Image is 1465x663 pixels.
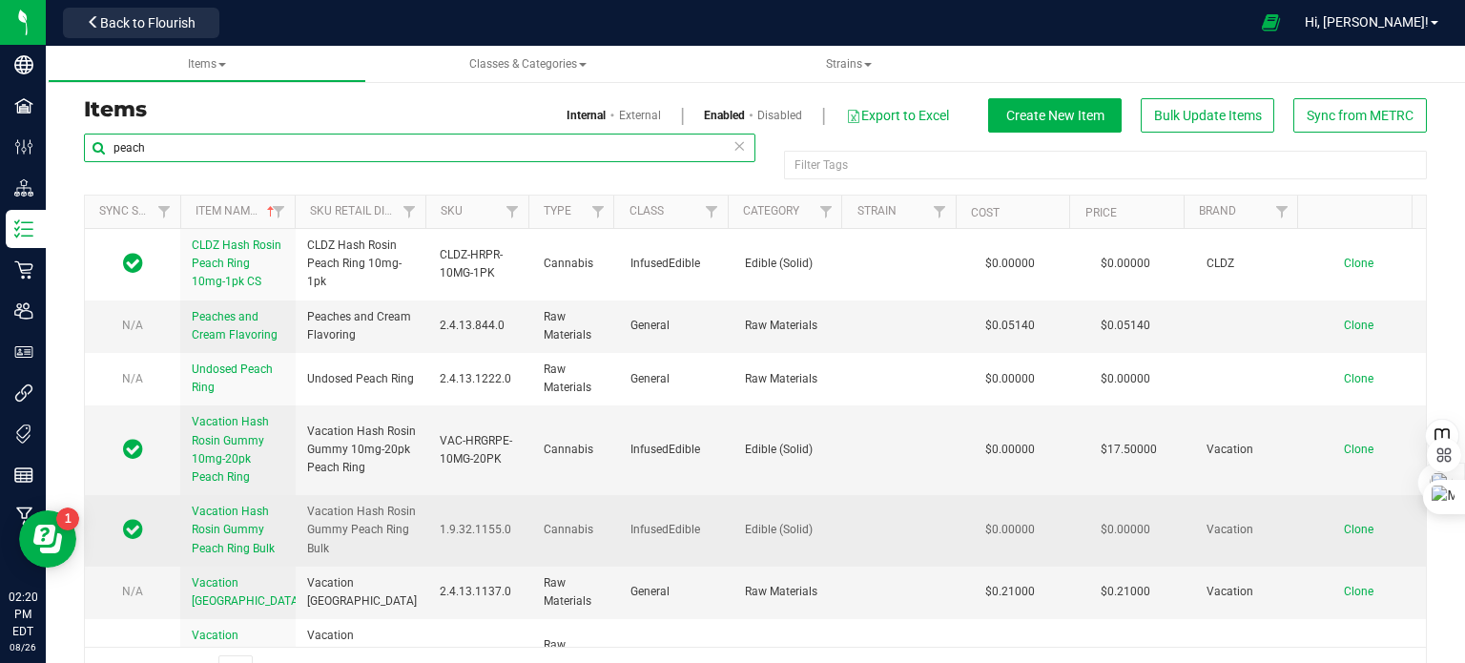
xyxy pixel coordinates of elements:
a: Vacation Hash Rosin Gummy Peach Ring Bulk [192,503,284,558]
span: 2.4.13.1208.0 [440,645,521,663]
span: $0.00000 [976,250,1044,278]
span: In Sync [123,516,143,543]
span: $0.00000 [976,365,1044,393]
a: Clone [1344,585,1393,598]
span: Vacation [GEOGRAPHIC_DATA] [307,574,417,611]
span: Classes & Categories [469,57,587,71]
span: CLDZ Hash Rosin Peach Ring 10mg-1pk [307,237,417,292]
inline-svg: User Roles [14,342,33,362]
span: Clone [1344,372,1373,385]
span: Cannabis [544,521,608,539]
span: Vacation [1207,441,1299,459]
a: CLDZ Hash Rosin Peach Ring 10mg-1pk CS [192,237,284,292]
span: Vacation [GEOGRAPHIC_DATA] [192,576,301,608]
span: Hi, [PERSON_NAME]! [1305,14,1429,30]
span: Clone [1344,257,1373,270]
a: Strain [857,204,897,218]
a: Brand [1199,204,1236,218]
span: $0.00000 [1091,250,1160,278]
p: 08/26 [9,640,37,654]
span: General [630,317,723,335]
a: Sync Status [99,204,173,218]
a: Filter [1266,196,1297,228]
inline-svg: Configuration [14,137,33,156]
span: Raw Materials [745,317,837,335]
a: SKU [441,204,463,218]
span: Undosed Peach Ring [192,363,273,394]
a: Vacation Hash Rosin Gummy 10mg-20pk Peach Ring [192,413,284,487]
span: In Sync [123,250,143,277]
a: Item Name [196,204,279,218]
a: Clone [1344,372,1393,385]
span: InfusedEdible [630,521,723,539]
a: Class [629,204,664,218]
span: Clear [732,134,746,158]
span: General [630,370,723,388]
span: Cannabis [544,441,608,459]
span: $0.00000 [1091,516,1160,544]
span: Raw Materials [745,583,837,601]
inline-svg: Retail [14,260,33,280]
a: Filter [149,196,180,228]
span: Edible (Solid) [745,521,837,539]
a: Type [544,204,571,218]
inline-svg: Integrations [14,383,33,403]
a: Sku Retail Display Name [310,204,453,218]
span: CLDZ [1207,255,1299,273]
span: 2.4.13.1222.0 [440,370,521,388]
span: Vacation [1207,645,1299,663]
a: Filter [262,196,294,228]
span: Clone [1344,523,1373,536]
a: Filter [582,196,613,228]
span: Raw Materials [745,645,837,663]
span: General [630,583,723,601]
span: Bulk Update Items [1154,108,1262,123]
inline-svg: Distribution [14,178,33,197]
span: 2.4.13.1137.0 [440,583,521,601]
span: Create New Item [1006,108,1104,123]
span: Clone [1344,585,1373,598]
span: 1.9.32.1155.0 [440,521,521,539]
a: Peaches and Cream Flavoring [192,308,284,344]
span: Items [188,57,226,71]
span: Strains [826,57,872,71]
button: Create New Item [988,98,1122,133]
button: Sync from METRC [1293,98,1427,133]
span: Vacation Hash Rosin Gummy 10mg-20pk Peach Ring [307,423,417,478]
a: Disabled [757,107,802,124]
span: $0.00000 [1091,365,1160,393]
span: CLDZ-HRPR-10MG-1PK [440,246,521,282]
span: Cannabis [544,255,608,273]
span: Raw Materials [544,574,608,611]
span: Raw Materials [544,308,608,344]
span: Sync from METRC [1307,108,1413,123]
inline-svg: Facilities [14,96,33,115]
a: Cost [971,206,1000,219]
p: 02:20 PM EDT [9,589,37,640]
span: Peaches and Cream Flavoring [307,308,417,344]
span: $0.00000 [976,436,1044,464]
a: External [619,107,661,124]
span: $0.21000 [976,578,1044,606]
span: Vacation [1207,583,1299,601]
span: Undosed Peach Ring [307,370,414,388]
span: Edible (Solid) [745,255,837,273]
a: Clone [1344,319,1393,332]
a: Vacation [GEOGRAPHIC_DATA] [192,574,301,611]
iframe: Resource center [19,510,76,568]
span: Vacation Hash Rosin Gummy Peach Ring Bulk [307,503,417,558]
span: CLDZ Hash Rosin Peach Ring 10mg-1pk CS [192,238,281,288]
input: Search Item Name, SKU Retail Name, or Part Number [84,134,755,162]
button: Bulk Update Items [1141,98,1274,133]
span: $0.21000 [1091,578,1160,606]
inline-svg: Reports [14,466,33,485]
span: N/A [122,585,143,598]
a: Filter [810,196,841,228]
inline-svg: Users [14,301,33,321]
a: Filter [924,196,956,228]
span: Back to Flourish [100,15,196,31]
span: Clone [1344,443,1373,456]
span: 2.4.13.844.0 [440,317,521,335]
inline-svg: Company [14,55,33,74]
